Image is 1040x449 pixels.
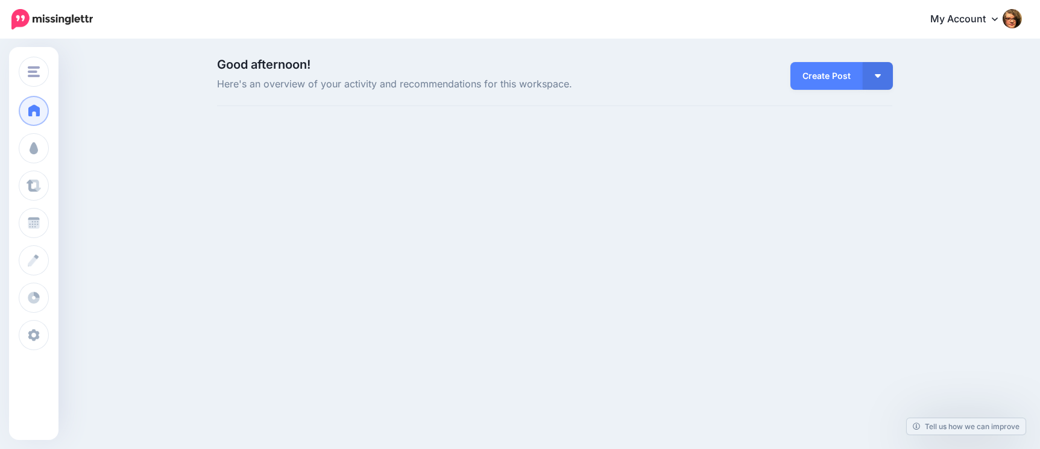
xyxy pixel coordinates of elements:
[217,57,310,72] span: Good afternoon!
[217,77,661,92] span: Here's an overview of your activity and recommendations for this workspace.
[907,418,1026,435] a: Tell us how we can improve
[918,5,1022,34] a: My Account
[790,62,863,90] a: Create Post
[11,9,93,30] img: Missinglettr
[28,66,40,77] img: menu.png
[875,74,881,78] img: arrow-down-white.png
